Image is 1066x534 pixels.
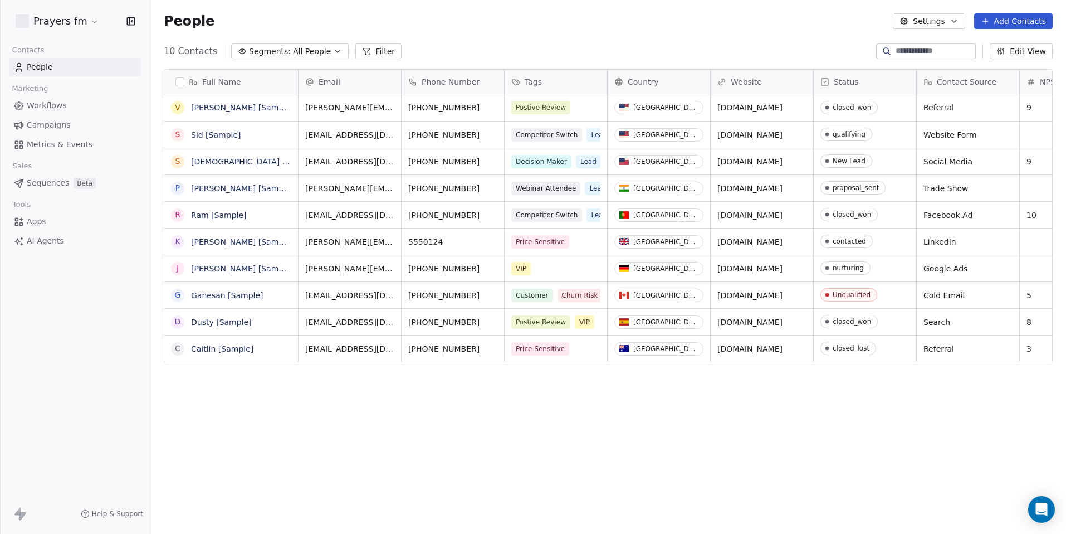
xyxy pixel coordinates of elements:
span: Social Media [923,156,1013,167]
div: Open Intercom Messenger [1028,496,1055,523]
span: Lead [586,208,612,222]
span: [PHONE_NUMBER] [408,290,497,301]
a: [PERSON_NAME] [Sample] [191,237,294,246]
div: Email [299,70,401,94]
a: Campaigns [9,116,141,134]
div: contacted [833,237,866,245]
span: Webinar Attendee [511,182,580,195]
span: Price Sensitive [511,235,569,249]
a: [DOMAIN_NAME] [717,103,783,112]
span: Contacts [7,42,49,59]
span: [PHONE_NUMBER] [408,102,497,113]
div: [GEOGRAPHIC_DATA] [633,292,698,299]
div: C [175,343,180,355]
span: Facebook Ad [923,210,1013,221]
a: [DOMAIN_NAME] [717,157,783,166]
a: [DOMAIN_NAME] [717,318,783,327]
span: Email [319,76,340,88]
div: Website [711,70,813,94]
span: Workflows [27,100,67,111]
a: Help & Support [81,509,143,518]
a: Apps [9,212,141,231]
span: Website [731,76,762,88]
span: VIP [575,315,594,329]
span: [PERSON_NAME][EMAIL_ADDRESS][DOMAIN_NAME] [305,263,394,274]
span: Lead [585,182,610,195]
a: [DOMAIN_NAME] [717,211,783,220]
div: closed_won [833,318,871,326]
span: [PHONE_NUMBER] [408,156,497,167]
button: Add Contacts [974,13,1053,29]
span: Campaigns [27,119,70,131]
div: V [175,102,180,114]
div: Tags [505,70,607,94]
span: Sequences [27,177,69,189]
span: Prayers fm [33,14,87,28]
span: LinkedIn [923,236,1013,247]
span: Search [923,317,1013,328]
a: Sid [Sample] [191,130,241,139]
div: Status [814,70,916,94]
div: proposal_sent [833,184,879,192]
button: Prayers fm [13,12,101,31]
a: [DOMAIN_NAME] [717,264,783,273]
div: K [175,236,180,247]
a: People [9,58,141,76]
span: AI Agents [27,235,64,247]
div: J [177,263,179,274]
span: [PERSON_NAME][EMAIL_ADDRESS][DOMAIN_NAME] [305,102,394,113]
span: Segments: [249,46,291,57]
span: [PHONE_NUMBER] [408,129,497,140]
div: P [175,182,180,194]
span: Sales [8,158,37,174]
span: Tools [8,196,35,213]
div: New Lead [833,157,865,165]
span: Help & Support [92,509,143,518]
div: D [175,316,181,328]
div: S [175,156,180,167]
span: [PHONE_NUMBER] [408,210,497,221]
span: Contact Source [937,76,996,88]
a: [DOMAIN_NAME] [717,130,783,139]
a: SequencesBeta [9,174,141,192]
div: S [175,129,180,140]
span: Cold Email [923,290,1013,301]
button: Settings [893,13,965,29]
div: nurturing [833,264,864,272]
div: qualifying [833,130,865,138]
span: People [27,61,53,73]
span: [EMAIL_ADDRESS][DOMAIN_NAME] [305,343,394,355]
a: [DOMAIN_NAME] [717,344,783,353]
span: People [164,13,214,30]
a: Ganesan [Sample] [191,291,263,300]
span: Country [628,76,659,88]
a: Dusty [Sample] [191,318,252,327]
span: Website Form [923,129,1013,140]
a: Metrics & Events [9,135,141,154]
div: Phone Number [402,70,504,94]
div: [GEOGRAPHIC_DATA] [633,131,698,139]
a: [DOMAIN_NAME] [717,237,783,246]
div: [GEOGRAPHIC_DATA] [633,238,698,246]
span: Full Name [202,76,241,88]
a: Workflows [9,96,141,115]
span: Referral [923,102,1013,113]
div: [GEOGRAPHIC_DATA] [633,185,698,192]
span: VIP [511,262,531,275]
a: AI Agents [9,232,141,250]
div: [GEOGRAPHIC_DATA] [633,158,698,166]
span: Price Sensitive [511,342,569,356]
span: [PHONE_NUMBER] [408,343,497,355]
span: Trade Show [923,183,1013,194]
span: Tags [525,76,542,88]
span: Lead [586,128,612,142]
button: Filter [355,43,402,59]
div: grid [164,94,299,513]
span: [EMAIL_ADDRESS][DOMAIN_NAME] [305,317,394,328]
span: [EMAIL_ADDRESS][DOMAIN_NAME] [305,210,394,221]
span: Customer [511,289,553,302]
span: All People [293,46,331,57]
span: [EMAIL_ADDRESS][DOMAIN_NAME] [305,290,394,301]
a: [DOMAIN_NAME] [717,184,783,193]
span: Postive Review [511,101,570,114]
